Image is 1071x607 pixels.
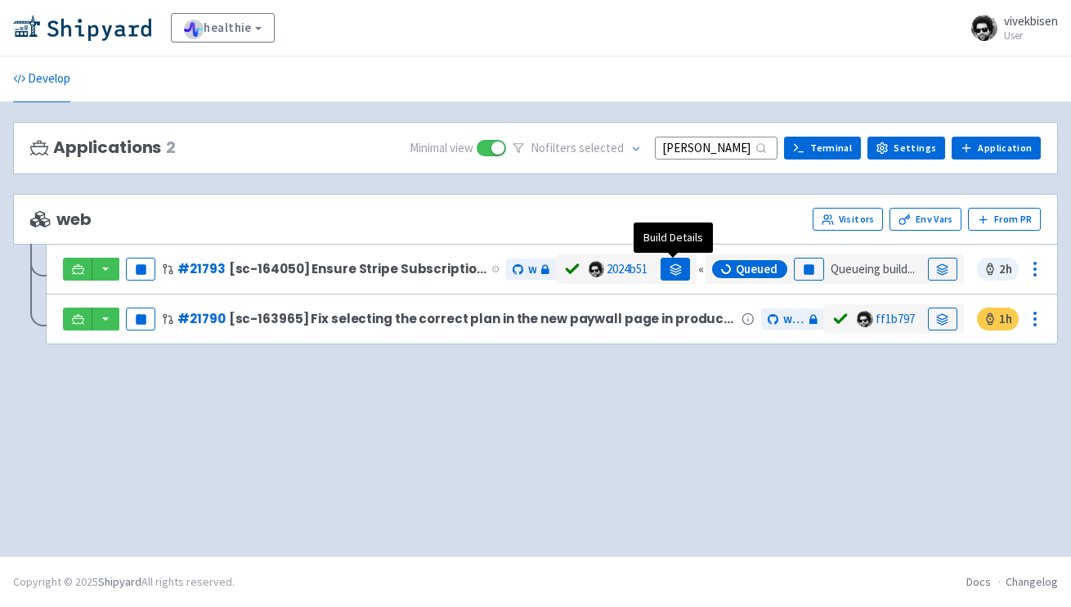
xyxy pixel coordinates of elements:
[794,258,823,281] button: Pause
[761,308,824,330] a: web
[966,574,991,589] a: Docs
[952,137,1041,160] a: Application
[607,261,648,277] a: 2024b51
[13,15,151,41] img: Shipyard logo
[177,260,225,277] a: #21793
[13,56,70,102] a: Develop
[30,138,176,157] h3: Applications
[655,137,777,159] input: Search...
[579,140,624,155] span: selected
[13,573,235,591] div: Copyright © 2025 All rights reserved.
[784,137,861,160] a: Terminal
[712,258,914,281] span: Queueing build...
[1004,30,1058,41] small: User
[98,574,141,589] a: Shipyard
[783,310,804,329] span: web
[977,258,1019,281] span: 2 h
[30,210,91,229] span: web
[1006,574,1058,589] a: Changelog
[876,311,915,326] a: ff1b797
[813,208,883,231] a: Visitors
[126,308,155,330] button: Pause
[977,308,1019,330] span: 1 h
[229,312,739,326] span: [sc-163965] Fix selecting the correct plan in the new paywall page in production
[177,310,225,327] a: #21790
[698,260,704,279] div: «
[410,139,473,158] span: Minimal view
[531,139,624,158] span: No filter s
[736,261,777,277] span: Queued
[961,15,1058,41] a: vivekbisen User
[1004,13,1058,29] span: vivekbisen
[968,208,1041,231] button: From PR
[171,13,275,43] a: healthie
[229,262,490,276] span: [sc-164050] Ensure Stripe Subscription updates only happen when needed
[528,260,536,279] span: web
[166,138,176,157] span: 2
[890,208,961,231] a: Env Vars
[867,137,945,160] a: Settings
[126,258,155,281] button: Pause
[506,259,556,281] a: web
